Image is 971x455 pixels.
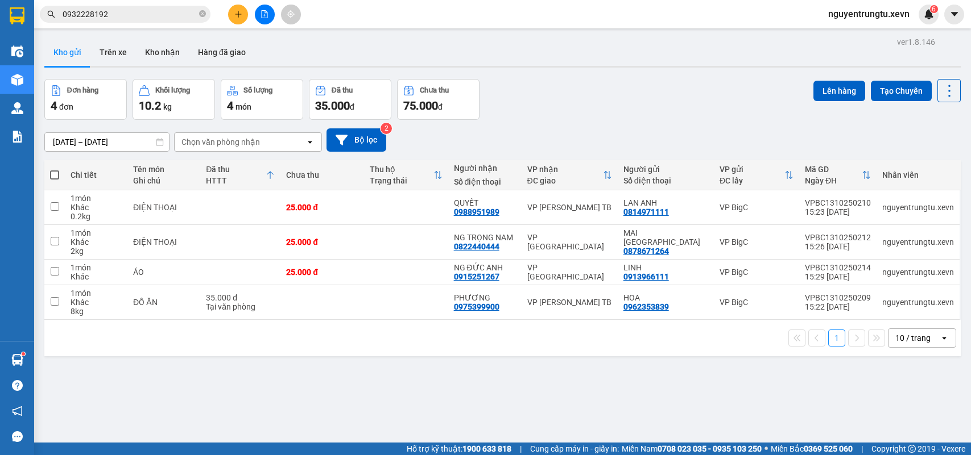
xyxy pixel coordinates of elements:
div: 25.000 đ [286,268,358,277]
div: VP [PERSON_NAME] TB [527,203,612,212]
div: HTTT [206,176,266,185]
div: HOA [623,293,708,302]
span: close-circle [199,10,206,17]
div: 1 món [71,289,122,298]
sup: 1 [22,352,25,356]
div: VP BigC [720,237,794,247]
button: Số lượng4món [221,79,303,120]
span: 4 [51,99,57,112]
strong: 1900 633 818 [462,444,511,453]
div: Số điện thoại [623,176,708,185]
div: LAN ANH [623,198,708,207]
div: 8 kg [71,307,122,316]
span: 6 [932,5,936,13]
strong: 0369 525 060 [804,444,853,453]
div: LINH [623,263,708,272]
span: 75.000 [403,99,438,112]
div: ver 1.8.146 [897,36,935,48]
div: ĐỒ ĂN [133,298,195,307]
span: file-add [261,10,268,18]
button: Đơn hàng4đơn [44,79,127,120]
div: 0878671264 [623,247,669,256]
th: Toggle SortBy [364,160,448,190]
span: kg [163,102,172,111]
div: Chọn văn phòng nhận [181,136,260,148]
span: message [12,431,23,442]
span: đ [438,102,443,111]
span: plus [234,10,242,18]
button: Chưa thu75.000đ [397,79,480,120]
img: warehouse-icon [11,74,23,86]
div: VP [GEOGRAPHIC_DATA] [527,263,612,281]
div: 15:26 [DATE] [805,242,871,251]
div: VPBC1310250210 [805,198,871,207]
div: VPBC1310250209 [805,293,871,302]
span: aim [287,10,295,18]
span: copyright [908,445,916,453]
div: 0913966111 [623,272,669,281]
div: VP BigC [720,298,794,307]
div: Khác [71,298,122,307]
div: Ghi chú [133,176,195,185]
div: NG TRỌNG NAM [454,233,516,242]
div: Ngày ĐH [805,176,862,185]
div: Tên món [133,165,195,174]
div: VP [PERSON_NAME] TB [527,298,612,307]
button: Lên hàng [813,81,865,101]
span: Miền Bắc [771,443,853,455]
button: aim [281,5,301,24]
div: Thu hộ [370,165,433,174]
button: caret-down [944,5,964,24]
div: ĐIỆN THOẠI [133,237,195,247]
img: warehouse-icon [11,45,23,57]
div: Chưa thu [286,170,358,180]
div: 25.000 đ [286,203,358,212]
div: Chi tiết [71,170,122,180]
div: 0975399900 [454,302,499,311]
div: 0988951989 [454,207,499,216]
button: Trên xe [90,39,136,66]
div: 0962353839 [623,302,669,311]
div: Đã thu [206,165,266,174]
div: 15:22 [DATE] [805,302,871,311]
input: Select a date range. [45,133,169,151]
div: nguyentrungtu.xevn [882,268,954,277]
div: Trạng thái [370,176,433,185]
span: close-circle [199,9,206,20]
div: 1 món [71,194,122,203]
div: Mã GD [805,165,862,174]
img: warehouse-icon [11,354,23,366]
th: Toggle SortBy [799,160,877,190]
img: icon-new-feature [924,9,934,19]
span: 10.2 [139,99,161,112]
th: Toggle SortBy [200,160,280,190]
span: đơn [59,102,73,111]
div: 2 kg [71,247,122,256]
div: VP BigC [720,268,794,277]
div: VPBC1310250212 [805,233,871,242]
div: 0915251267 [454,272,499,281]
div: Số điện thoại [454,177,516,186]
span: Miền Nam [622,443,762,455]
sup: 6 [930,5,938,13]
div: Người nhận [454,164,516,173]
button: Kho gửi [44,39,90,66]
div: Đã thu [332,86,353,94]
button: Đã thu35.000đ [309,79,391,120]
div: nguyentrungtu.xevn [882,203,954,212]
svg: open [305,137,315,147]
div: Khác [71,203,122,212]
button: plus [228,5,248,24]
div: 25.000 đ [286,237,358,247]
span: notification [12,406,23,416]
span: caret-down [949,9,960,19]
div: ÁO [133,268,195,277]
div: VP nhận [527,165,603,174]
div: nguyentrungtu.xevn [882,237,954,247]
span: nguyentrungtu.xevn [819,7,919,21]
span: 4 [227,99,233,112]
input: Tìm tên, số ĐT hoặc mã đơn [63,8,197,20]
div: 15:23 [DATE] [805,207,871,216]
div: VP BigC [720,203,794,212]
span: Cung cấp máy in - giấy in: [530,443,619,455]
